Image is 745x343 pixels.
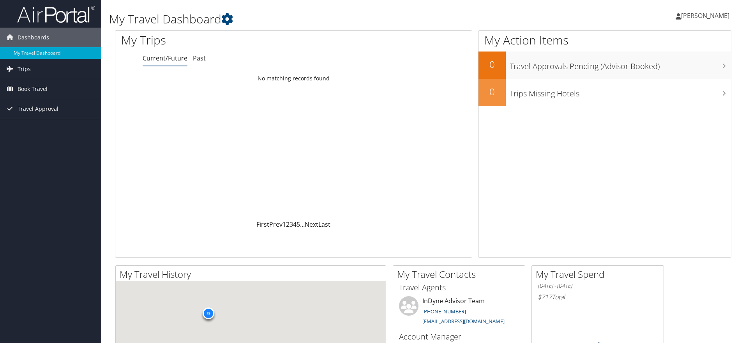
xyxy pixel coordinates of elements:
h3: Trips Missing Hotels [510,84,731,99]
h1: My Trips [121,32,318,48]
a: 1 [282,220,286,229]
a: 4 [293,220,297,229]
span: Book Travel [18,79,48,99]
span: Trips [18,59,31,79]
a: Past [193,54,206,62]
a: Last [318,220,330,229]
a: 3 [290,220,293,229]
h1: My Action Items [478,32,731,48]
a: 2 [286,220,290,229]
span: $717 [538,293,552,301]
a: 0Trips Missing Hotels [478,79,731,106]
h3: Travel Approvals Pending (Advisor Booked) [510,57,731,72]
a: 5 [297,220,300,229]
a: 0Travel Approvals Pending (Advisor Booked) [478,52,731,79]
a: First [256,220,269,229]
td: No matching records found [115,71,472,85]
h6: Total [538,293,658,301]
a: [EMAIL_ADDRESS][DOMAIN_NAME] [422,318,505,325]
h2: My Travel Spend [536,268,664,281]
a: Prev [269,220,282,229]
div: 9 [202,307,214,319]
a: Next [305,220,318,229]
h3: Travel Agents [399,282,519,293]
h2: 0 [478,85,506,98]
a: [PERSON_NAME] [676,4,737,27]
span: [PERSON_NAME] [681,11,729,20]
h6: [DATE] - [DATE] [538,282,658,290]
h3: Account Manager [399,331,519,342]
h1: My Travel Dashboard [109,11,528,27]
span: Travel Approval [18,99,58,119]
a: Current/Future [143,54,187,62]
h2: My Travel Contacts [397,268,525,281]
li: InDyne Advisor Team [395,296,523,328]
span: Dashboards [18,28,49,47]
span: … [300,220,305,229]
a: [PHONE_NUMBER] [422,308,466,315]
h2: My Travel History [120,268,386,281]
h2: 0 [478,58,506,71]
img: airportal-logo.png [17,5,95,23]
